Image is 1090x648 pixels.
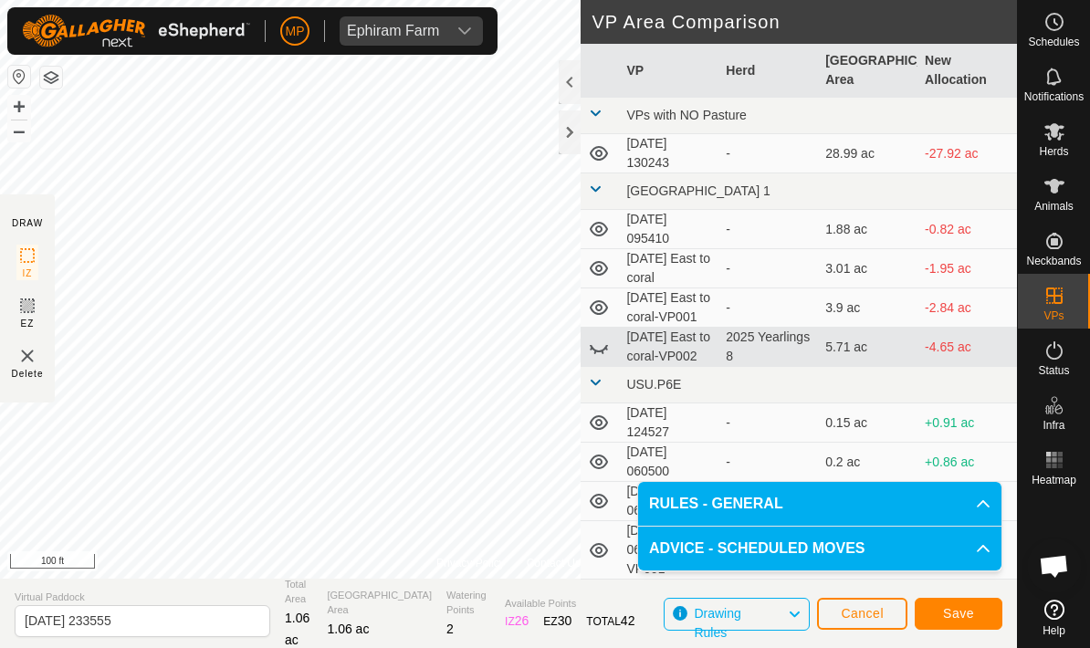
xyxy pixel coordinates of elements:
[818,249,917,288] td: 3.01 ac
[638,527,1001,570] p-accordion-header: ADVICE - SCHEDULED MOVES
[943,606,974,621] span: Save
[818,44,917,98] th: [GEOGRAPHIC_DATA] Area
[327,588,432,618] span: [GEOGRAPHIC_DATA] Area
[619,134,718,173] td: [DATE] 130243
[619,288,718,328] td: [DATE] East to coral-VP001
[818,443,917,482] td: 0.2 ac
[917,443,1017,482] td: +0.86 ac
[694,606,740,640] span: Drawing Rules
[40,67,62,89] button: Map Layers
[619,249,718,288] td: [DATE] East to coral
[12,367,44,381] span: Delete
[1018,592,1090,643] a: Help
[619,443,718,482] td: [DATE] 060500
[726,413,811,433] div: -
[726,298,811,318] div: -
[22,15,250,47] img: Gallagher Logo
[817,598,907,630] button: Cancel
[626,108,747,122] span: VPs with NO Pasture
[1028,37,1079,47] span: Schedules
[917,44,1017,98] th: New Allocation
[446,16,483,46] div: dropdown trigger
[649,493,783,515] span: RULES - GENERAL
[592,11,1017,33] h2: VP Area Comparison
[543,611,571,631] div: EZ
[638,482,1001,526] p-accordion-header: RULES - GENERAL
[1027,538,1082,593] div: Open chat
[1043,310,1064,321] span: VPs
[1043,625,1065,636] span: Help
[915,598,1002,630] button: Save
[726,220,811,239] div: -
[8,120,30,141] button: –
[726,259,811,278] div: -
[327,622,369,636] span: 1.06 ac
[12,216,43,230] div: DRAW
[1043,420,1064,431] span: Infra
[818,580,917,619] td: 0.37 ac
[818,403,917,443] td: 0.15 ac
[619,210,718,249] td: [DATE] 095410
[23,267,33,280] span: IZ
[619,521,718,580] td: [DATE] 060845-VP001
[515,613,529,628] span: 26
[818,210,917,249] td: 1.88 ac
[505,611,529,631] div: IZ
[8,96,30,118] button: +
[626,377,681,392] span: USU.P6E
[1038,365,1069,376] span: Status
[558,613,572,628] span: 30
[8,66,30,88] button: Reset Map
[436,555,505,571] a: Privacy Policy
[527,555,581,571] a: Contact Us
[726,453,811,472] div: -
[16,345,38,367] img: VP
[649,538,865,559] span: ADVICE - SCHEDULED MOVES
[917,328,1017,367] td: -4.65 ac
[818,134,917,173] td: 28.99 ac
[505,596,634,611] span: Available Points
[718,44,818,98] th: Herd
[818,328,917,367] td: 5.71 ac
[340,16,446,46] span: Ephiram Farm
[619,44,718,98] th: VP
[621,613,635,628] span: 42
[917,288,1017,328] td: -2.84 ac
[586,611,634,631] div: TOTAL
[917,134,1017,173] td: -27.92 ac
[841,606,884,621] span: Cancel
[619,403,718,443] td: [DATE] 124527
[446,588,490,618] span: Watering Points
[1024,91,1084,102] span: Notifications
[1039,146,1068,157] span: Herds
[347,24,439,38] div: Ephiram Farm
[818,288,917,328] td: 3.9 ac
[726,328,811,366] div: 2025 Yearlings 8
[285,577,312,607] span: Total Area
[917,249,1017,288] td: -1.95 ac
[1034,201,1074,212] span: Animals
[15,590,270,605] span: Virtual Paddock
[619,482,718,521] td: [DATE] 060845
[1032,475,1076,486] span: Heatmap
[917,210,1017,249] td: -0.82 ac
[917,580,1017,619] td: +0.69 ac
[619,328,718,367] td: [DATE] East to coral-VP002
[1026,256,1081,267] span: Neckbands
[285,611,309,647] span: 1.06 ac
[917,403,1017,443] td: +0.91 ac
[626,183,770,198] span: [GEOGRAPHIC_DATA] 1
[726,144,811,163] div: -
[619,580,718,619] td: [DATE] 191615
[21,317,35,330] span: EZ
[286,22,305,41] span: MP
[446,622,454,636] span: 2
